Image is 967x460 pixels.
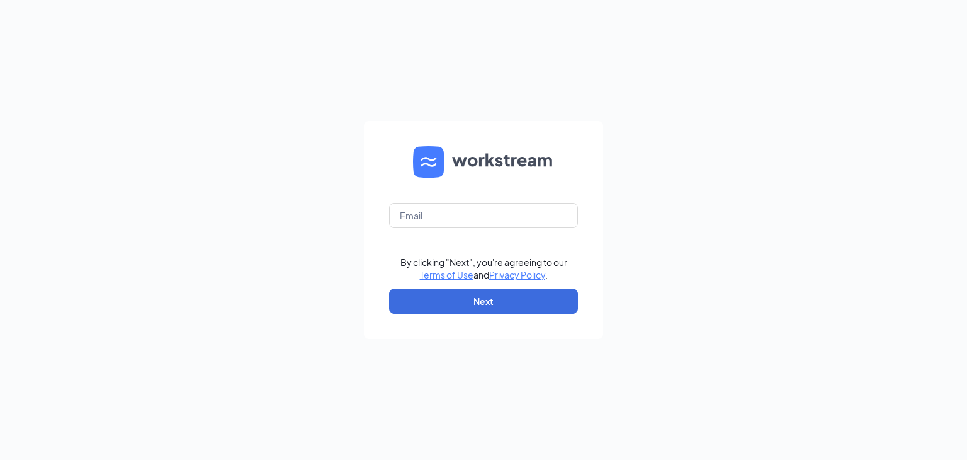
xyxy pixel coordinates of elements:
a: Terms of Use [420,269,473,280]
div: By clicking "Next", you're agreeing to our and . [400,256,567,281]
img: WS logo and Workstream text [413,146,554,178]
input: Email [389,203,578,228]
button: Next [389,289,578,314]
a: Privacy Policy [489,269,545,280]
